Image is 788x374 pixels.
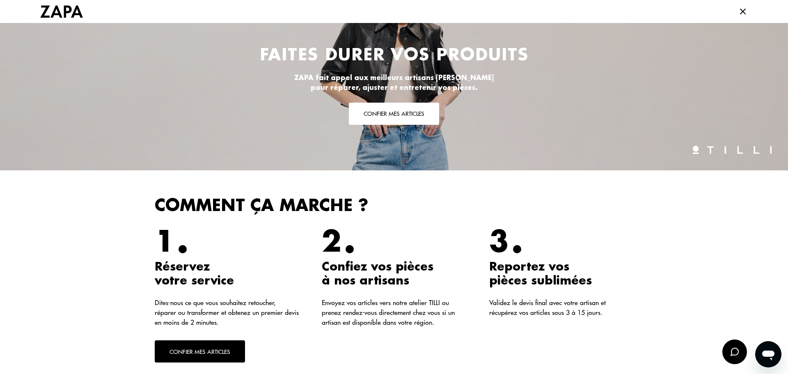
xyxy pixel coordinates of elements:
span: Confiez vos pièces [322,261,433,273]
img: Logo Tilli [693,146,772,154]
img: Logo Zapa by Tilli [40,5,83,18]
p: 1 [155,228,174,257]
p: 2 [322,228,341,257]
p: Validez le devis final avec votre artisan et récupérez vos articles sous 3 à 15 jours. [489,298,633,317]
span: votre service [155,275,234,287]
h2: Comment ça marche ? [155,197,633,215]
p: Envoyez vos articles vers notre atelier TILLI ou prenez rendez-vous directement chez vous si un a... [322,298,466,327]
span: Reportez vos [489,261,569,273]
p: Dites-nous ce que vous souhaitez retoucher, réparer ou transformer et obtenez un premier devis en... [155,298,299,327]
p: ZAPA fait appel aux meilleurs artisans [PERSON_NAME] pour réparer, ajuster et entretenir vos pièces. [294,73,494,93]
span: Réservez [155,261,210,273]
span: à nos artisans [322,275,409,287]
iframe: Button to launch messaging window [755,341,781,367]
h1: Faites durer vos produits [260,47,529,63]
p: 3 [489,228,509,257]
button: Confier mes articles [155,340,245,363]
span: pièces sublimées [489,275,592,287]
button: Confier mes articles [349,103,439,125]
